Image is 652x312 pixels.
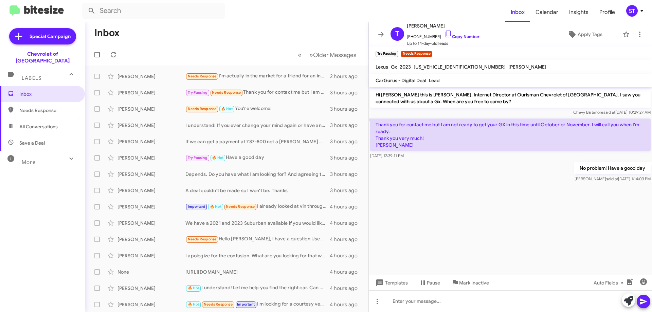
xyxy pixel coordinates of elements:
[204,302,233,307] span: Needs Response
[185,72,330,80] div: I'm actually in the market for a friend for an inexpensive small car payment cheapest used one yo...
[185,203,330,210] div: I already looked at vin through gm and it lived in [GEOGRAPHIC_DATA] so I don't want it. Im not t...
[330,187,363,194] div: 3 hours ago
[444,34,479,39] a: Copy Number
[19,140,45,146] span: Save a Deal
[185,269,330,275] div: [URL][DOMAIN_NAME]
[117,252,185,259] div: [PERSON_NAME]
[446,277,494,289] button: Mark Inactive
[188,237,217,241] span: Needs Response
[185,235,330,243] div: Hello [PERSON_NAME], i have a question Used 2022 Lexus IS 350 still available?
[330,236,363,243] div: 4 hours ago
[550,28,619,40] button: Apply Tags
[188,155,207,160] span: Try Pausing
[370,118,651,151] p: Thank you for contact me but I am not ready to get your GX in this time until October or November...
[400,64,411,70] span: 2023
[370,153,404,158] span: [DATE] 12:39:11 PM
[185,105,330,113] div: You're welcome!
[407,22,479,30] span: [PERSON_NAME]
[429,77,440,84] span: Lead
[185,122,330,129] div: I understand! If you ever change your mind again or have any questions, feel free to reach out. H...
[226,204,255,209] span: Needs Response
[117,154,185,161] div: [PERSON_NAME]
[330,154,363,161] div: 3 hours ago
[606,176,618,181] span: said at
[94,27,120,38] h1: Inbox
[210,204,221,209] span: 🔥 Hot
[212,90,241,95] span: Needs Response
[298,51,302,59] span: «
[330,220,363,226] div: 4 hours ago
[185,171,330,178] div: Depends. Do you have what I am looking for? And agreeing to numbers if you do.
[330,285,363,292] div: 4 hours ago
[330,89,363,96] div: 3 hours ago
[185,220,330,226] div: We have a 2021 and 2023 Suburban available if you would like to stop by to check them out
[407,30,479,40] span: [PHONE_NUMBER]
[376,77,426,84] span: CarGurus - Digital Deal
[413,277,446,289] button: Pause
[574,162,651,174] p: No problem! Have a good day
[185,284,330,292] div: I understand! Let me help you find the right car. Can we discuss your preferences in detail to as...
[221,107,233,111] span: 🔥 Hot
[578,28,602,40] span: Apply Tags
[330,252,363,259] div: 4 hours ago
[620,5,645,17] button: ST
[185,138,330,145] div: If we can get a payment at 787-800 not a [PERSON_NAME] more I'm down
[188,74,217,78] span: Needs Response
[407,40,479,47] span: Up to 14-day-old leads
[185,89,330,96] div: Thank you for contact me but I am not ready to get your GX in this time until October or November...
[237,302,255,307] span: Important
[294,48,306,62] button: Previous
[330,171,363,178] div: 3 hours ago
[117,73,185,80] div: [PERSON_NAME]
[305,48,360,62] button: Next
[117,122,185,129] div: [PERSON_NAME]
[185,300,330,308] div: I m looking for a courtesy vehicle that is available for lease which could reduce monthly payment...
[117,236,185,243] div: [PERSON_NAME]
[9,28,76,44] a: Special Campaign
[117,203,185,210] div: [PERSON_NAME]
[117,106,185,112] div: [PERSON_NAME]
[594,277,626,289] span: Auto Fields
[588,277,632,289] button: Auto Fields
[575,176,651,181] span: [PERSON_NAME] [DATE] 1:14:03 PM
[505,2,530,22] a: Inbox
[376,51,398,57] small: Try Pausing
[330,73,363,80] div: 2 hours ago
[22,159,36,165] span: More
[330,301,363,308] div: 4 hours ago
[330,203,363,210] div: 4 hours ago
[212,155,223,160] span: 🔥 Hot
[185,252,330,259] div: I apologize for the confusion. What are you looking for that way I can keep an eye out.
[369,277,413,289] button: Templates
[573,110,651,115] span: Chevy Baltimore [DATE] 10:29:27 AM
[313,51,356,59] span: Older Messages
[117,269,185,275] div: None
[188,90,207,95] span: Try Pausing
[188,204,205,209] span: Important
[376,64,388,70] span: Lexus
[117,301,185,308] div: [PERSON_NAME]
[401,51,432,57] small: Needs Response
[188,286,199,290] span: 🔥 Hot
[395,29,399,39] span: T
[626,5,638,17] div: ST
[82,3,225,19] input: Search
[330,269,363,275] div: 4 hours ago
[530,2,564,22] a: Calendar
[117,285,185,292] div: [PERSON_NAME]
[374,277,408,289] span: Templates
[188,302,199,307] span: 🔥 Hot
[19,123,58,130] span: All Conversations
[117,187,185,194] div: [PERSON_NAME]
[459,277,489,289] span: Mark Inactive
[185,187,330,194] div: A deal couldn't be made so I won't be. Thanks
[564,2,594,22] a: Insights
[309,51,313,59] span: »
[19,91,77,97] span: Inbox
[188,107,217,111] span: Needs Response
[22,75,41,81] span: Labels
[117,138,185,145] div: [PERSON_NAME]
[19,107,77,114] span: Needs Response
